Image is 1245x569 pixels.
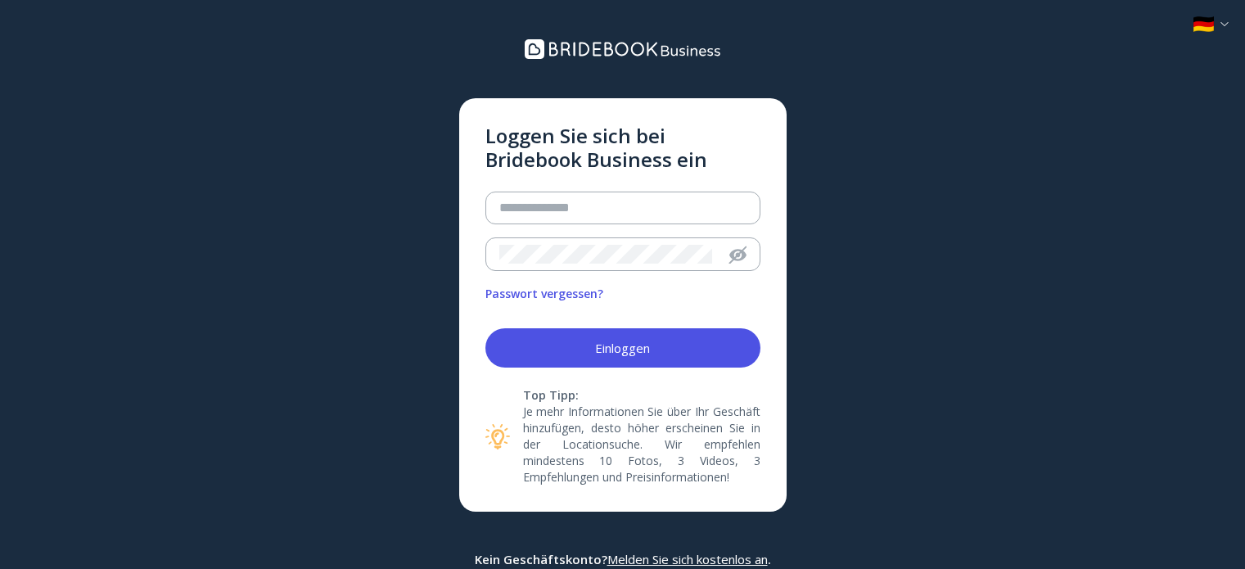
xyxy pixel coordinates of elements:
img: de.png [1193,16,1214,32]
div: Kein Geschäftskonto? . [475,551,771,568]
span: Top Tipp: [523,387,760,404]
button: Einloggen [485,328,760,368]
div: Einloggen [595,341,650,354]
a: Passwort vergessen? [485,286,603,302]
a: Melden Sie sich kostenlos an [607,551,768,568]
h4: Loggen Sie sich bei Bridebook Business ein [485,124,760,172]
div: Je mehr Informationen Sie über Ihr Geschäft hinzufügen, desto höher erscheinen Sie in der Locatio... [523,387,760,485]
